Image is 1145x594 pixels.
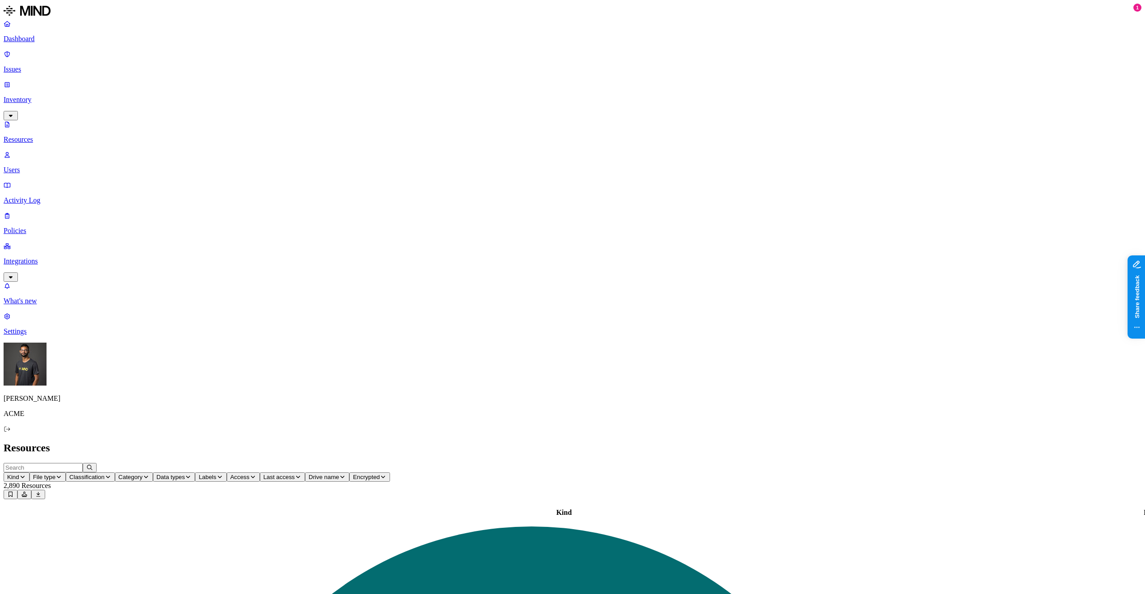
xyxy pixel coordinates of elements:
[1133,4,1141,12] div: 1
[4,312,1141,335] a: Settings
[199,474,216,480] span: Labels
[4,96,1141,104] p: Inventory
[4,297,1141,305] p: What's new
[4,120,1141,144] a: Resources
[4,410,1141,418] p: ACME
[4,196,1141,204] p: Activity Log
[4,257,1141,265] p: Integrations
[5,509,1123,517] div: Kind
[4,482,51,489] span: 2,890 Resources
[157,474,185,480] span: Data types
[7,474,19,480] span: Kind
[4,227,1141,235] p: Policies
[4,35,1141,43] p: Dashboard
[4,343,47,386] img: Amit Cohen
[4,50,1141,73] a: Issues
[4,282,1141,305] a: What's new
[4,242,1141,280] a: Integrations
[230,474,250,480] span: Access
[4,4,1141,20] a: MIND
[33,474,55,480] span: File type
[4,463,83,472] input: Search
[4,181,1141,204] a: Activity Log
[353,474,380,480] span: Encrypted
[4,151,1141,174] a: Users
[4,65,1141,73] p: Issues
[4,81,1141,119] a: Inventory
[119,474,143,480] span: Category
[4,20,1141,43] a: Dashboard
[309,474,339,480] span: Drive name
[69,474,105,480] span: Classification
[4,327,1141,335] p: Settings
[4,166,1141,174] p: Users
[4,442,1141,454] h2: Resources
[4,4,51,18] img: MIND
[263,474,295,480] span: Last access
[4,136,1141,144] p: Resources
[4,212,1141,235] a: Policies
